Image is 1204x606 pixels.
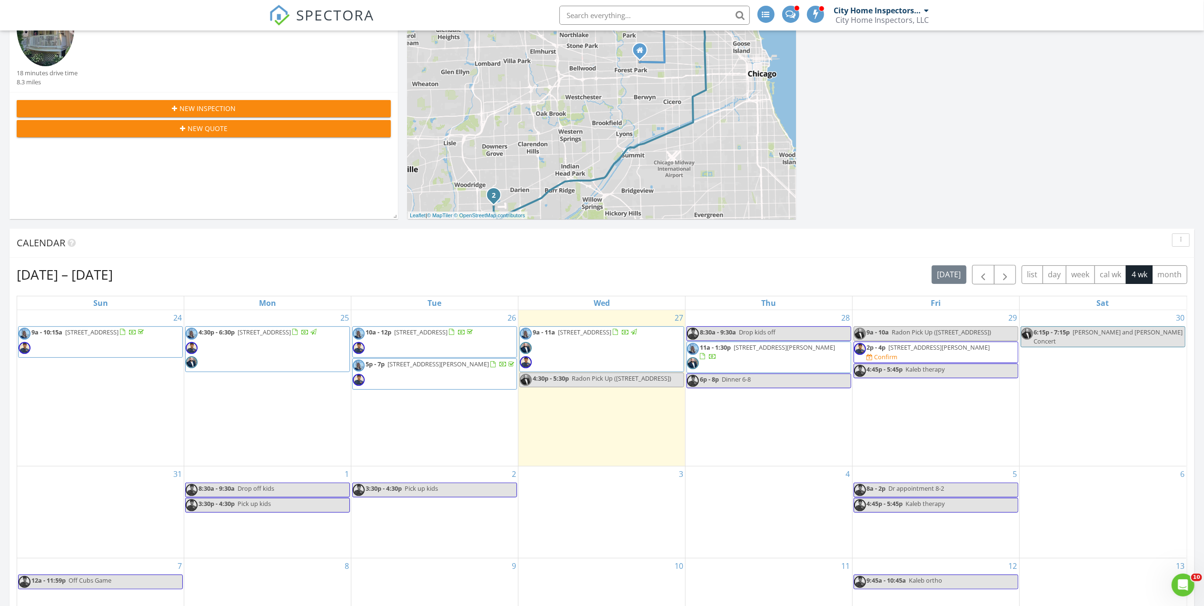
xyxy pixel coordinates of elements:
[1174,558,1186,574] a: Go to September 13, 2025
[1174,310,1186,325] a: Go to August 30, 2025
[518,310,686,466] td: Go to August 27, 2025
[533,328,638,336] a: 9a - 11a [STREET_ADDRESS]
[17,466,184,558] td: Go to August 31, 2025
[353,484,365,496] img: 219225159_1689895537887767_8619144168688409514_n.jpg
[518,466,686,558] td: Go to September 3, 2025
[854,328,866,340] img: screenshot_20220414173626_facebook.jpg
[410,212,426,218] a: Leaflet
[351,466,518,558] td: Go to September 2, 2025
[1095,296,1111,310] a: Saturday
[1019,466,1186,558] td: Go to September 6, 2025
[559,6,750,25] input: Search everything...
[867,365,903,374] span: 4:45p - 5:45p
[238,499,271,508] span: Pick up kids
[31,328,62,336] span: 9a - 10:15a
[186,484,198,496] img: 219225159_1689895537887767_8619144168688409514_n.jpg
[867,499,903,508] span: 4:45p - 5:45p
[176,558,184,574] a: Go to September 7, 2025
[840,310,852,325] a: Go to August 28, 2025
[171,466,184,482] a: Go to August 31, 2025
[510,558,518,574] a: Go to September 9, 2025
[519,326,684,373] a: 9a - 11a [STREET_ADDRESS]
[700,343,835,361] a: 11a - 1:30p [STREET_ADDRESS][PERSON_NAME]
[867,576,906,585] span: 9:45a - 10:45a
[852,310,1019,466] td: Go to August 29, 2025
[352,326,517,358] a: 10a - 12p [STREET_ADDRESS]
[351,310,518,466] td: Go to August 26, 2025
[673,558,685,574] a: Go to September 10, 2025
[506,310,518,325] a: Go to August 26, 2025
[65,328,119,336] span: [STREET_ADDRESS]
[353,342,365,354] img: 219225159_1689895537887767_8619144168688409514_n.jpg
[17,120,391,137] button: New Quote
[994,265,1016,284] button: Next
[1043,265,1066,284] button: day
[854,342,1018,363] a: 2p - 4p [STREET_ADDRESS][PERSON_NAME] Confirm
[408,212,527,220] div: |
[269,5,290,26] img: The Best Home Inspection Software - Spectora
[19,342,30,354] img: 219225159_1689895537887767_8619144168688409514_n.jpg
[909,576,943,585] span: Kaleb ortho
[700,328,736,336] span: 8:30a - 9:30a
[929,296,943,310] a: Friday
[366,360,516,368] a: 5p - 7p [STREET_ADDRESS][PERSON_NAME]
[388,360,489,368] span: [STREET_ADDRESS][PERSON_NAME]
[19,576,30,588] img: 219225159_1689895537887767_8619144168688409514_n.jpg
[186,499,198,511] img: 219225159_1689895537887767_8619144168688409514_n.jpg
[836,15,929,25] div: City Home Inspectors, LLC
[405,484,438,493] span: Pick up kids
[1066,265,1095,284] button: week
[972,265,995,284] button: Previous
[338,310,351,325] a: Go to August 25, 2025
[1022,265,1043,284] button: list
[366,328,391,336] span: 10a - 12p
[867,353,898,362] a: Confirm
[69,576,111,585] span: Off Cubs Game
[875,353,898,361] div: Confirm
[238,328,291,336] span: [STREET_ADDRESS]
[854,576,866,588] img: 219225159_1689895537887767_8619144168688409514_n.jpg
[199,328,318,336] a: 4:30p - 6:30p [STREET_ADDRESS]
[520,356,532,368] img: 219225159_1689895537887767_8619144168688409514_n.jpg
[1021,328,1033,340] img: screenshot_20220414173626_facebook.jpg
[889,343,990,352] span: [STREET_ADDRESS][PERSON_NAME]
[184,310,351,466] td: Go to August 25, 2025
[867,484,886,493] span: 8a - 2p
[700,343,731,352] span: 11a - 1:30p
[18,326,183,358] a: 9a - 10:15a [STREET_ADDRESS]
[687,342,851,373] a: 11a - 1:30p [STREET_ADDRESS][PERSON_NAME]
[17,69,78,78] div: 18 minutes drive time
[533,328,555,336] span: 9a - 11a
[867,343,990,352] a: 2p - 4p [STREET_ADDRESS][PERSON_NAME]
[17,265,113,284] h2: [DATE] – [DATE]
[867,343,886,352] span: 2p - 4p
[739,328,776,336] span: Drop kids off
[722,375,751,384] span: Dinner 6-8
[494,195,499,201] div: 1133 Central Ave, Downers Grove, IL 60516
[238,484,274,493] span: Drop off kids
[510,466,518,482] a: Go to September 2, 2025
[454,212,525,218] a: © OpenStreetMap contributors
[1034,328,1070,336] span: 6:15p - 7:15p
[906,365,945,374] span: Kaleb therapy
[188,123,228,133] span: New Quote
[677,466,685,482] a: Go to September 3, 2025
[520,374,532,386] img: screenshot_20220414173626_facebook.jpg
[673,310,685,325] a: Go to August 27, 2025
[269,13,375,33] a: SPECTORA
[1191,574,1202,581] span: 10
[353,328,365,340] img: 20220404_11.06.32.jpg
[31,576,66,585] span: 12a - 11:59p
[91,296,110,310] a: Sunday
[1126,265,1153,284] button: 4 wk
[257,296,278,310] a: Monday
[199,328,235,336] span: 4:30p - 6:30p
[1178,466,1186,482] a: Go to September 6, 2025
[520,328,532,340] img: 20220404_11.06.32.jpg
[186,356,198,368] img: screenshot_20220414173626_facebook.jpg
[186,328,198,340] img: 20220404_11.06.32.jpg
[840,558,852,574] a: Go to September 11, 2025
[199,499,235,508] span: 3:30p - 4:30p
[427,212,453,218] a: © MapTiler
[185,326,350,373] a: 4:30p - 6:30p [STREET_ADDRESS]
